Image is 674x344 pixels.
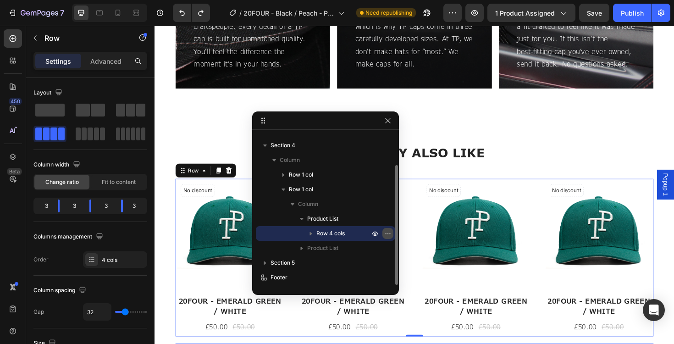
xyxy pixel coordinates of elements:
p: No discount [291,171,321,179]
span: Save [587,9,602,17]
span: Row 4 cols [316,229,345,238]
div: Beta [7,168,22,175]
span: Section 4 [271,141,295,150]
div: £50.00 [82,313,107,326]
div: 3 [130,200,145,212]
span: Need republishing [365,9,412,17]
h2: 20FOUR - EMERALD GREEN / WHITE [152,285,268,309]
input: Auto [83,304,111,320]
span: / [239,8,242,18]
span: YOU MAY ALSO LIKE [201,127,349,143]
button: Publish [613,4,652,22]
span: 1 product assigned [495,8,555,18]
span: Section 5 [271,258,295,267]
div: 3 [67,200,82,212]
div: £50.00 [183,313,208,326]
div: 450 [9,98,22,105]
div: 3 [99,200,114,212]
p: Row [44,33,122,44]
p: Settings [45,56,71,66]
div: Gap [33,308,44,316]
div: £50.00 [212,313,237,326]
div: £50.00 [443,313,469,326]
span: 20FOUR - Black / Peach - Product Page [243,8,334,18]
button: Save [579,4,609,22]
div: £50.00 [53,313,78,326]
button: 1 product assigned [487,4,575,22]
p: Advanced [90,56,122,66]
span: Popup 1 [536,156,546,180]
iframe: Design area [155,26,674,344]
h2: 20FOUR - EMERALD GREEN / WHITE [413,285,528,309]
span: Footer [271,273,287,282]
span: Column [298,200,318,209]
div: Column spacing [33,284,88,297]
a: 20FOUR - EMERALD GREEN / WHITE [282,162,398,278]
div: £50.00 [342,313,367,326]
p: No discount [160,171,191,179]
span: Column [280,155,300,165]
span: Product List [307,214,338,223]
div: Order [33,255,49,264]
span: Fit to content [102,178,136,186]
p: No discount [30,171,61,179]
div: Publish [621,8,644,18]
div: £50.00 [472,313,497,326]
div: Undo/Redo [173,4,210,22]
a: 20FOUR - EMERALD GREEN / WHITE [152,162,268,278]
span: Change ratio [45,178,79,186]
span: Row 1 col [289,185,313,194]
div: Columns management [33,231,105,243]
div: 4 cols [102,256,145,264]
a: 20FOUR - EMERALD GREEN / WHITE [413,162,528,278]
h2: 20FOUR - EMERALD GREEN / WHITE [22,285,138,309]
span: Row 1 col [289,170,313,179]
div: Column width [33,159,82,171]
div: Row [33,150,49,158]
p: 7 [60,7,64,18]
div: Layout [33,87,64,99]
p: No discount [421,171,452,179]
div: Open Intercom Messenger [643,299,665,321]
div: £50.00 [313,313,338,326]
a: 20FOUR - EMERALD GREEN / WHITE [22,162,138,278]
span: Product List [307,244,338,253]
div: 3 [35,200,50,212]
button: 7 [4,4,68,22]
h2: 20FOUR - EMERALD GREEN / WHITE [282,285,398,309]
